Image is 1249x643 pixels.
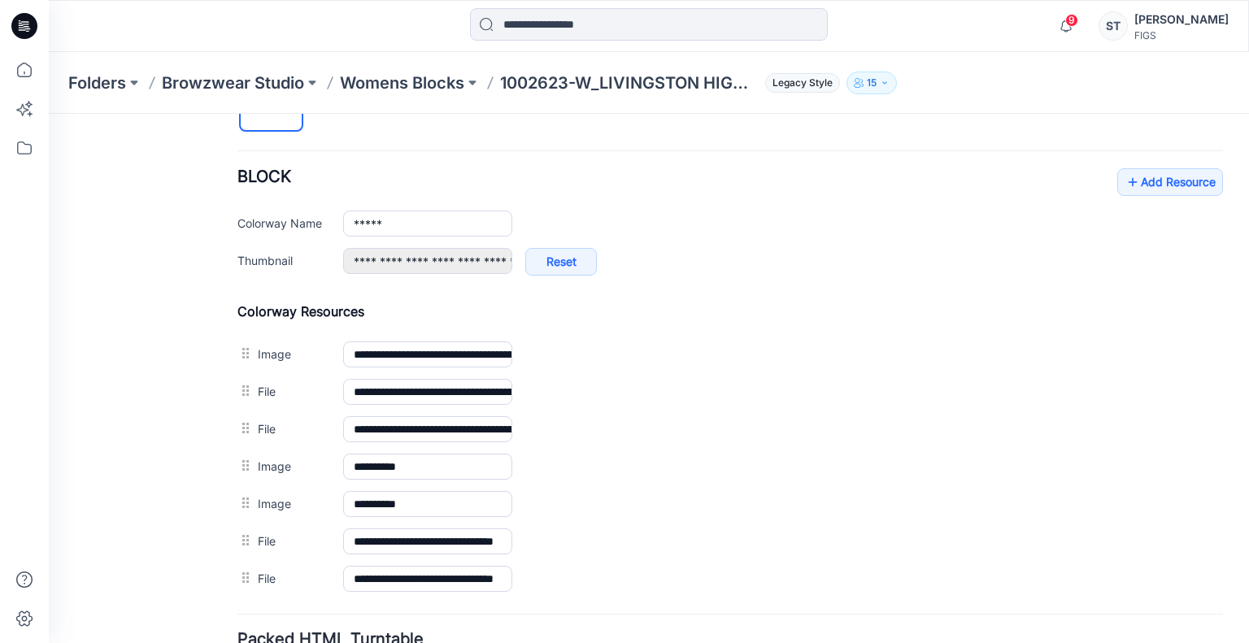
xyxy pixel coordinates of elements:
div: [PERSON_NAME] [1134,10,1229,29]
a: Browzwear Studio [162,72,304,94]
label: Image [209,380,278,398]
label: Image [209,343,278,361]
p: 15 [867,74,877,92]
p: 1002623-W_LIVINGSTON HIGH WAISTED STRAIGHT LEG SCRUB PANT 3.0 [500,72,759,94]
label: Thumbnail [189,137,278,155]
a: Reset [477,134,548,162]
div: FIGS [1134,29,1229,41]
span: 9 [1065,14,1078,27]
iframe: edit-style [49,114,1249,643]
a: Folders [68,72,126,94]
div: ST [1099,11,1128,41]
label: File [209,306,278,324]
a: Womens Blocks [340,72,464,94]
label: File [209,418,278,436]
label: File [209,455,278,473]
h4: Packed HTML Turntable [189,518,1174,533]
button: Legacy Style [759,72,840,94]
span: Legacy Style [765,73,840,93]
button: 15 [846,72,897,94]
label: Image [209,231,278,249]
label: File [209,268,278,286]
h4: Colorway Resources [189,189,1174,206]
